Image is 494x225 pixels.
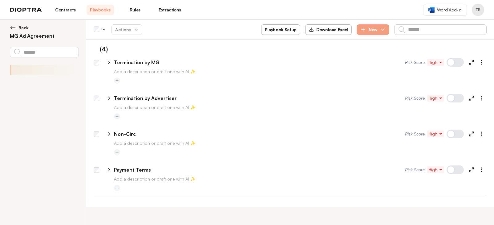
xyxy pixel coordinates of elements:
[114,166,151,173] p: Payment Terms
[114,94,177,102] p: Termination by Advertiser
[114,77,120,84] button: Add tag
[428,59,443,65] span: High
[428,167,443,173] span: High
[405,131,425,137] span: Risk Score
[114,105,196,110] span: Add a description or draft one with AI ✨
[472,4,484,16] button: Profile menu
[357,24,389,35] button: New
[405,167,425,173] span: Risk Score
[428,131,443,137] span: High
[156,5,184,15] a: Extractions
[10,32,79,40] h2: MG Ad Agreement
[427,166,444,173] button: High
[305,24,352,35] button: Download Excel
[427,95,444,102] button: High
[52,5,79,15] a: Contracts
[121,5,149,15] a: Rules
[110,24,144,35] span: Actions
[423,4,467,16] a: Word Add-in
[405,59,425,65] span: Risk Score
[114,130,136,138] p: Non-Circ
[114,140,196,146] span: Add a description or draft one with AI ✨
[111,24,142,35] button: Actions
[18,25,29,31] span: Back
[427,59,444,66] button: High
[10,25,16,31] img: left arrow
[114,149,120,155] button: Add tag
[405,95,425,101] span: Risk Score
[10,8,42,12] img: logo
[94,27,99,32] div: Select all
[261,24,300,35] button: Playbook Setup
[114,69,196,74] span: Add a description or draft one with AI ✨
[114,59,160,66] p: Termination by MG
[94,44,108,54] h1: (4)
[427,131,444,137] button: High
[437,7,462,13] span: Word Add-in
[114,113,120,119] button: Add tag
[428,95,443,101] span: High
[114,176,196,181] span: Add a description or draft one with AI ✨
[87,5,114,15] a: Playbooks
[10,25,79,31] button: Back
[428,7,435,13] img: word
[114,185,120,191] button: Add tag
